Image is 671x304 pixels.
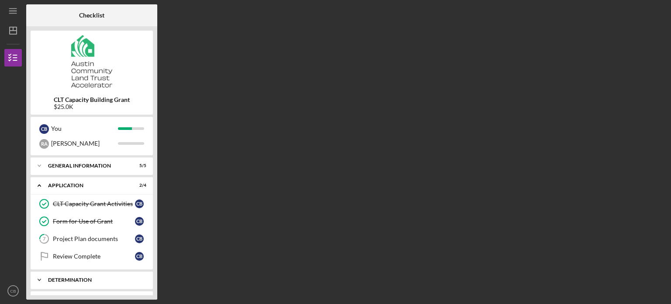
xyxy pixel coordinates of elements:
[53,235,135,242] div: Project Plan documents
[131,163,146,168] div: 5 / 5
[79,12,104,19] b: Checklist
[39,139,49,149] div: R A
[135,234,144,243] div: C B
[135,217,144,226] div: C B
[35,213,149,230] a: Form for Use of GrantCB
[53,253,135,260] div: Review Complete
[135,252,144,261] div: C B
[10,289,16,294] text: CB
[31,35,153,87] img: Product logo
[54,103,130,110] div: $25.0K
[53,218,135,225] div: Form for Use of Grant
[131,183,146,188] div: 2 / 4
[35,248,149,265] a: Review CompleteCB
[53,200,135,207] div: CLT Capacity Grant Activities
[43,236,46,242] tspan: 7
[48,277,142,283] div: Determination
[35,195,149,213] a: CLT Capacity Grant ActivitiesCB
[48,163,125,168] div: General Information
[39,124,49,134] div: C B
[48,183,125,188] div: Application
[51,121,118,136] div: You
[51,136,118,151] div: [PERSON_NAME]
[4,282,22,300] button: CB
[135,199,144,208] div: C B
[54,96,130,103] b: CLT Capacity Building Grant
[35,230,149,248] a: 7Project Plan documentsCB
